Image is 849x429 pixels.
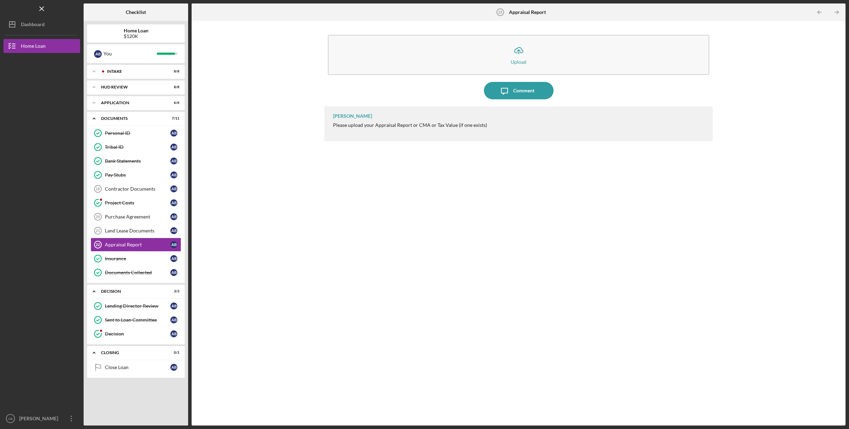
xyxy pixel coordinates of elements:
[333,113,372,119] div: [PERSON_NAME]
[107,69,162,74] div: Intake
[170,158,177,164] div: A B
[94,50,102,58] div: A B
[105,144,170,150] div: Tribal ID
[167,351,179,355] div: 0 / 1
[96,243,100,247] tspan: 22
[96,229,100,233] tspan: 21
[167,85,179,89] div: 8 / 8
[170,241,177,248] div: A B
[170,213,177,220] div: A B
[17,412,63,427] div: [PERSON_NAME]
[167,101,179,105] div: 6 / 6
[105,256,170,261] div: Insurance
[105,200,170,206] div: Project Costs
[484,82,554,99] button: Comment
[498,10,502,14] tspan: 22
[170,199,177,206] div: A B
[101,289,162,293] div: Decision
[21,39,46,55] div: Home Loan
[170,144,177,151] div: A B
[509,9,546,15] b: Appraisal Report
[101,351,162,355] div: Closing
[105,303,170,309] div: Lending Director Review
[91,238,181,252] a: 22Appraisal ReportAB
[105,158,170,164] div: Bank Statements
[91,252,181,266] a: InsuranceAB
[3,412,80,426] button: AB[PERSON_NAME]
[101,101,162,105] div: Application
[170,130,177,137] div: A B
[105,172,170,178] div: Pay Stubs
[91,154,181,168] a: Bank StatementsAB
[91,168,181,182] a: Pay StubsAB
[105,228,170,233] div: Land Lease Documents
[105,317,170,323] div: Sent to Loan Committee
[105,365,170,370] div: Close Loan
[105,186,170,192] div: Contractor Documents
[105,214,170,220] div: Purchase Agreement
[167,69,179,74] div: 8 / 8
[124,33,148,39] div: $120K
[105,270,170,275] div: Documents Collected
[105,331,170,337] div: Decision
[513,82,534,99] div: Comment
[3,39,80,53] button: Home Loan
[91,360,181,374] a: Close LoanAB
[170,185,177,192] div: A B
[170,255,177,262] div: A B
[101,116,162,121] div: Documents
[8,417,13,421] text: AB
[170,364,177,371] div: A B
[167,289,179,293] div: 3 / 3
[3,17,80,31] button: Dashboard
[91,224,181,238] a: 21Land Lease DocumentsAB
[91,196,181,210] a: Project CostsAB
[170,316,177,323] div: A B
[91,327,181,341] a: DecisionAB
[21,17,45,33] div: Dashboard
[170,302,177,309] div: A B
[105,242,170,247] div: Appraisal Report
[91,140,181,154] a: Tribal IDAB
[167,116,179,121] div: 7 / 11
[105,130,170,136] div: Personal ID
[170,171,177,178] div: A B
[328,35,709,75] button: Upload
[170,227,177,234] div: A B
[124,28,148,33] b: Home Loan
[126,9,146,15] b: Checklist
[511,59,526,64] div: Upload
[91,313,181,327] a: Sent to Loan CommitteeAB
[96,215,100,219] tspan: 20
[91,266,181,279] a: Documents CollectedAB
[170,269,177,276] div: A B
[91,210,181,224] a: 20Purchase AgreementAB
[101,85,162,89] div: HUD Review
[103,48,157,60] div: You
[91,182,181,196] a: 18Contractor DocumentsAB
[170,330,177,337] div: A B
[91,126,181,140] a: Personal IDAB
[91,299,181,313] a: Lending Director ReviewAB
[95,187,100,191] tspan: 18
[333,122,487,128] div: Please upload your Appraisal Report or CMA or Tax Value (if one exists)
